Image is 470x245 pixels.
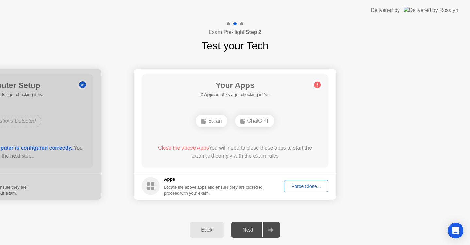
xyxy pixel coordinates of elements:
b: Step 2 [246,29,261,35]
h1: Test your Tech [201,38,269,54]
div: Back [192,227,222,233]
h1: Your Apps [200,80,269,91]
div: Force Close... [286,184,326,189]
div: Open Intercom Messenger [448,223,463,238]
div: Locate the above apps and ensure they are closed to proceed with your exam. [164,184,263,196]
button: Next [231,222,280,238]
h4: Exam Pre-flight: [209,28,261,36]
div: Delivered by [371,7,400,14]
h5: as of 3s ago, checking in2s.. [200,91,269,98]
h5: Apps [164,176,263,183]
img: Delivered by Rosalyn [404,7,458,14]
button: Force Close... [284,180,328,192]
b: 2 Apps [200,92,215,97]
div: You will need to close these apps to start the exam and comply with the exam rules [151,144,319,160]
div: Next [233,227,262,233]
span: Close the above Apps [158,145,209,151]
div: ChatGPT [235,115,274,127]
div: Safari [196,115,227,127]
button: Back [190,222,224,238]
